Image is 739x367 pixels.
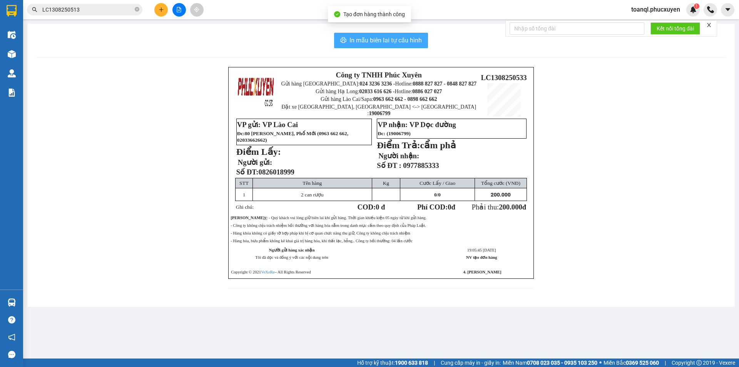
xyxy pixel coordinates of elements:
[8,333,15,341] span: notification
[172,3,186,17] button: file-add
[7,5,17,17] img: logo-vxr
[281,104,476,116] span: Đặt xe [GEOGRAPHIC_DATA], [GEOGRAPHIC_DATA] <-> [GEOGRAPHIC_DATA] :
[466,255,497,260] strong: NV tạo đơn hàng
[696,360,702,365] span: copyright
[491,192,511,198] span: 200.000
[334,33,428,48] button: printerIn mẫu biên lai tự cấu hình
[378,121,408,129] strong: VP nhận:
[8,89,16,97] img: solution-icon
[383,180,389,186] span: Kg
[420,140,456,150] span: cẩm phả
[135,6,139,13] span: close-circle
[236,204,254,210] span: Ghi chú:
[8,4,72,20] strong: Công ty TNHH Phúc Xuyên
[690,6,697,13] img: icon-new-feature
[359,81,395,87] strong: 024 3236 3236 -
[503,359,597,367] span: Miền Nam
[378,152,419,160] strong: Người nhận:
[707,6,714,13] img: phone-icon
[448,203,451,211] span: 0
[378,131,411,136] span: Đc: (
[154,3,168,17] button: plus
[16,36,77,50] strong: 0888 827 827 - 0848 827 827
[467,248,496,252] span: 19:05:45 [DATE]
[376,203,385,211] span: 0 đ
[388,131,411,136] span: 19006799)
[135,7,139,12] span: close-circle
[231,223,426,228] span: - Công ty không chịu trách nhiệm bồi thường vơi hàng hóa nằm trong danh mục cấm theo quy định của...
[238,158,272,166] span: Người gửi:
[8,69,16,77] img: warehouse-icon
[236,147,281,157] strong: Điểm Lấy:
[650,22,700,35] button: Kết nối tổng đài
[599,361,602,364] span: ⚪️
[231,270,311,274] span: Copyright © 2021 – All Rights Reserved
[369,111,390,116] strong: 19006799
[231,239,413,243] span: - Hàng hóa, bưu phẩm không kê khai giá trị hàng hóa, khi thất lạc, hỏng.. Công ty bồi thường: 04 ...
[190,3,204,17] button: aim
[4,29,77,43] strong: 024 3236 3236 -
[420,180,455,186] span: Cước Lấy / Giao
[359,89,395,94] strong: 02033 616 626 -
[527,360,597,366] strong: 0708 023 035 - 0935 103 250
[724,6,731,13] span: caret-down
[3,22,77,50] span: Gửi hàng [GEOGRAPHIC_DATA]: Hotline:
[625,5,686,14] span: toanql.phucxuyen
[403,161,439,169] span: 0977885333
[472,203,527,211] span: Phải thu:
[434,192,437,198] span: 0
[626,360,659,366] strong: 0369 525 060
[194,7,199,12] span: aim
[343,11,405,17] span: Tạo đơn hàng thành công
[301,192,324,198] span: 2 can rượu
[413,81,477,87] strong: 0888 827 827 - 0848 827 827
[281,81,477,87] span: Gửi hàng [GEOGRAPHIC_DATA]: Hotline:
[441,359,501,367] span: Cung cấp máy in - giấy in:
[237,72,275,110] img: logo
[259,168,294,176] span: 0826018999
[243,131,244,136] span: :
[694,3,699,9] sup: 1
[434,192,441,198] span: /0
[239,180,249,186] span: STT
[721,3,734,17] button: caret-down
[334,11,340,17] span: check-circle
[417,203,455,211] strong: Phí COD: đ
[237,131,348,143] span: Đc 80 [PERSON_NAME], Phố Mới (
[349,35,422,45] span: In mẫu biên lai tự cấu hình
[463,270,502,274] strong: 4. [PERSON_NAME]
[510,22,644,35] input: Nhập số tổng đài
[373,96,437,102] strong: 0963 662 662 - 0898 662 662
[32,7,37,12] span: search
[8,31,16,39] img: warehouse-icon
[42,5,133,14] input: Tìm tên, số ĐT hoặc mã đơn
[357,203,385,211] strong: COD:
[264,216,266,220] strong: ý
[481,180,520,186] span: Tổng cước (VNĐ)
[231,216,426,220] span: : - Quý khách vui lòng giữ biên lai khi gửi hàng. Thời gian khiếu kiện 05 ngày từ khi gửi hàng.
[481,74,527,82] span: LC1308250533
[357,359,428,367] span: Hỗ trợ kỹ thuật:
[412,89,442,94] strong: 0886 027 027
[706,22,712,28] span: close
[176,7,182,12] span: file-add
[261,270,275,274] a: VeXeRe
[231,216,264,220] strong: [PERSON_NAME]
[269,248,315,252] strong: Người gửi hàng xác nhận
[303,180,322,186] span: Tên hàng
[8,298,16,307] img: warehouse-icon
[237,121,261,129] strong: VP gửi:
[522,203,526,211] span: đ
[159,7,164,12] span: plus
[243,192,246,198] span: 1
[336,71,422,79] strong: Công ty TNHH Phúc Xuyên
[8,50,16,58] img: warehouse-icon
[262,121,298,129] span: VP Lào Cai
[340,37,346,44] span: printer
[377,140,420,150] strong: Điểm Trả:
[657,24,694,33] span: Kết nối tổng đài
[695,3,698,9] span: 1
[665,359,666,367] span: |
[395,360,428,366] strong: 1900 633 818
[316,89,442,94] span: Gửi hàng Hạ Long: Hotline:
